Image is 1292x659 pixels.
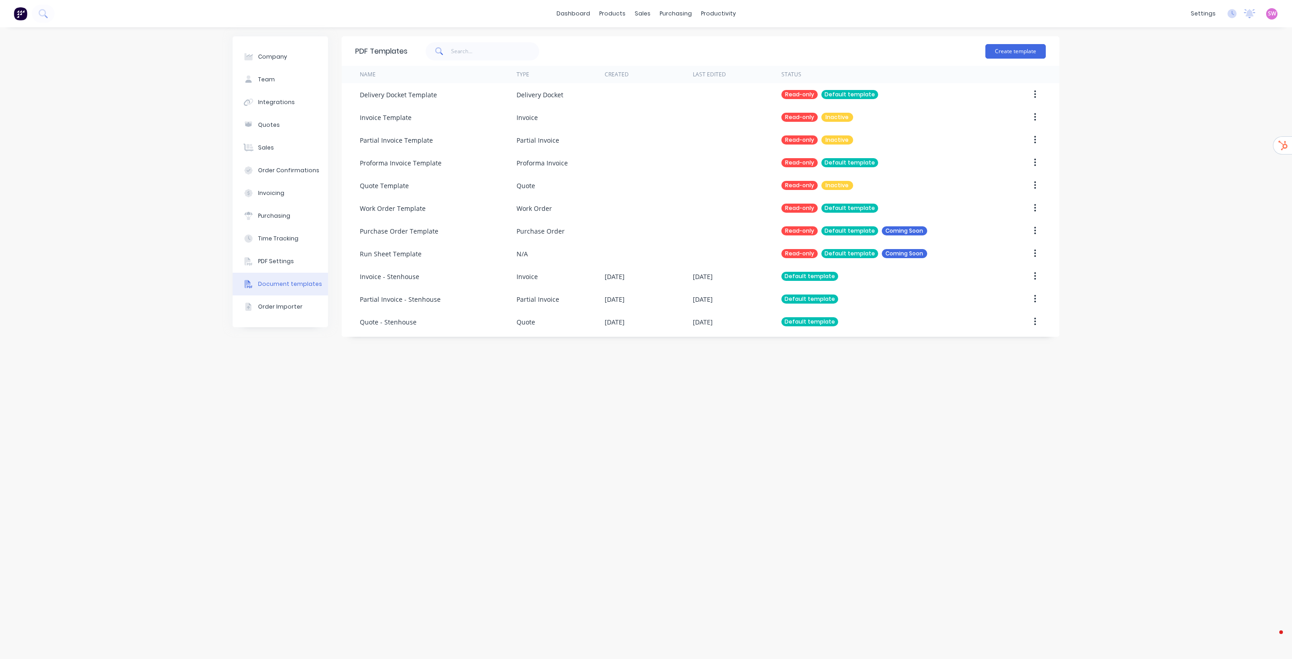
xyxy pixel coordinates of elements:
input: Search... [451,42,540,60]
div: Default template [821,226,878,235]
div: Read-only [781,90,818,99]
div: Run Sheet Template [360,249,422,259]
div: productivity [696,7,740,20]
div: Partial Invoice Template [360,135,433,145]
div: Default template [821,158,878,167]
div: PDF Settings [258,257,294,265]
button: Company [233,45,328,68]
div: Quotes [258,121,280,129]
div: Quote - Stenhouse [360,317,417,327]
button: Document templates [233,273,328,295]
div: Partial Invoice - Stenhouse [360,295,441,304]
div: Coming Soon [882,249,927,258]
div: Read-only [781,135,818,145]
button: Invoicing [233,182,328,205]
button: Time Tracking [233,227,328,250]
div: Sales [258,144,274,152]
div: Quote [517,181,535,190]
div: Invoicing [258,189,284,197]
div: [DATE] [693,272,713,281]
div: Quote [517,317,535,327]
div: [DATE] [605,317,625,327]
button: Create template [985,44,1046,59]
div: Partial Invoice [517,135,559,145]
div: Inactive [821,113,853,122]
div: [DATE] [605,295,625,304]
div: Purchasing [258,212,290,220]
div: Document templates [258,280,322,288]
div: Delivery Docket Template [360,90,437,100]
div: Default template [821,90,878,99]
div: Default template [781,317,838,326]
a: dashboard [552,7,595,20]
div: Invoice [517,272,538,281]
div: Work Order Template [360,204,426,213]
div: purchasing [655,7,696,20]
div: Coming Soon [882,226,927,235]
button: Order Importer [233,295,328,318]
div: Read-only [781,181,818,190]
div: settings [1186,7,1220,20]
div: Type [517,70,529,79]
div: Inactive [821,181,853,190]
div: Purchase Order Template [360,226,438,236]
div: Order Importer [258,303,303,311]
div: Read-only [781,204,818,213]
button: Sales [233,136,328,159]
div: Created [605,70,629,79]
div: Company [258,53,287,61]
button: Team [233,68,328,91]
button: Quotes [233,114,328,136]
div: Integrations [258,98,295,106]
div: Status [781,70,801,79]
div: N/A [517,249,528,259]
div: Team [258,75,275,84]
div: Name [360,70,376,79]
div: Default template [821,249,878,258]
div: Read-only [781,226,818,235]
div: Delivery Docket [517,90,563,100]
div: [DATE] [605,272,625,281]
div: Proforma Invoice [517,158,568,168]
div: Default template [781,295,838,304]
div: Partial Invoice [517,295,559,304]
div: [DATE] [693,317,713,327]
div: Purchase Order [517,226,565,236]
div: Default template [821,204,878,213]
div: Time Tracking [258,235,298,243]
div: Read-only [781,113,818,122]
iframe: Intercom live chat [1261,628,1283,650]
div: Order Confirmations [258,166,319,175]
span: SW [1268,10,1276,18]
button: Order Confirmations [233,159,328,182]
div: Invoice Template [360,113,412,122]
div: Invoice [517,113,538,122]
div: sales [630,7,655,20]
img: Factory [14,7,27,20]
button: Integrations [233,91,328,114]
button: Purchasing [233,205,328,227]
div: products [595,7,630,20]
div: Read-only [781,249,818,258]
div: Default template [781,272,838,281]
div: [DATE] [693,295,713,304]
div: Inactive [821,135,853,145]
button: PDF Settings [233,250,328,273]
div: Read-only [781,158,818,167]
div: PDF Templates [355,46,407,57]
div: Quote Template [360,181,409,190]
div: Work Order [517,204,552,213]
div: Proforma Invoice Template [360,158,442,168]
div: Last Edited [693,70,726,79]
div: Invoice - Stenhouse [360,272,419,281]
